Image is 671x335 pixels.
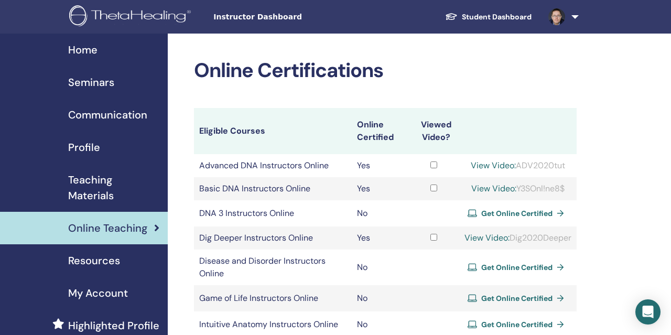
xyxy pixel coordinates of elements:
span: Get Online Certified [481,294,553,303]
th: Online Certified [352,108,408,154]
a: Get Online Certified [468,317,568,332]
td: Basic DNA Instructors Online [194,177,352,200]
span: Get Online Certified [481,263,553,272]
span: Home [68,42,98,58]
a: View Video: [471,183,516,194]
h2: Online Certifications [194,59,577,83]
span: Online Teaching [68,220,147,236]
span: Resources [68,253,120,268]
td: No [352,200,408,226]
th: Eligible Courses [194,108,352,154]
div: Open Intercom Messenger [635,299,661,325]
td: Disease and Disorder Instructors Online [194,250,352,285]
a: View Video: [471,160,516,171]
td: No [352,285,408,311]
div: Y3SOnl!ne8$ [464,182,571,195]
a: View Video: [464,232,510,243]
a: Student Dashboard [437,7,540,27]
span: Seminars [68,74,114,90]
td: No [352,250,408,285]
span: My Account [68,285,128,301]
td: DNA 3 Instructors Online [194,200,352,226]
td: Game of Life Instructors Online [194,285,352,311]
img: graduation-cap-white.svg [445,12,458,21]
span: Profile [68,139,100,155]
span: Teaching Materials [68,172,159,203]
span: Communication [68,107,147,123]
td: Dig Deeper Instructors Online [194,226,352,250]
span: Get Online Certified [481,209,553,218]
td: Advanced DNA Instructors Online [194,154,352,177]
div: Dig2020Deeper [464,232,571,244]
td: Yes [352,226,408,250]
div: ADV2020tut [464,159,571,172]
a: Get Online Certified [468,206,568,221]
a: Get Online Certified [468,260,568,275]
span: Instructor Dashboard [213,12,371,23]
td: Yes [352,154,408,177]
span: Get Online Certified [481,320,553,329]
a: Get Online Certified [468,290,568,306]
span: Highlighted Profile [68,318,159,333]
th: Viewed Video? [408,108,459,154]
img: logo.png [69,5,194,29]
img: default.jpg [548,8,565,25]
td: Yes [352,177,408,200]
